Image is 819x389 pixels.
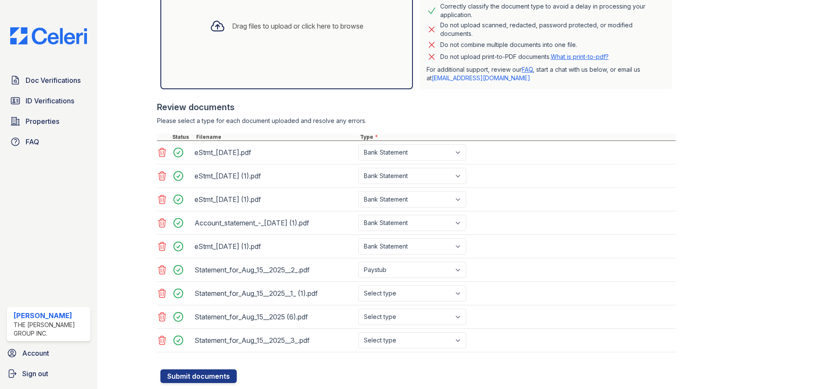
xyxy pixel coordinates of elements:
[7,113,90,130] a: Properties
[160,369,237,383] button: Submit documents
[3,27,94,44] img: CE_Logo_Blue-a8612792a0a2168367f1c8372b55b34899dd931a85d93a1a3d3e32e68fde9ad4.png
[195,263,355,277] div: Statement_for_Aug_15__2025__2_.pdf
[3,365,94,382] a: Sign out
[522,66,533,73] a: FAQ
[195,310,355,324] div: Statement_for_Aug_15__2025 (6).pdf
[7,92,90,109] a: ID Verifications
[427,65,665,82] p: For additional support, review our , start a chat with us below, or email us at
[22,369,48,379] span: Sign out
[195,240,355,253] div: eStmt_[DATE] (1).pdf
[7,72,90,89] a: Doc Verifications
[195,146,355,159] div: eStmt_[DATE].pdf
[432,74,530,82] a: [EMAIL_ADDRESS][DOMAIN_NAME]
[171,134,195,140] div: Status
[157,101,676,113] div: Review documents
[14,310,87,321] div: [PERSON_NAME]
[440,40,577,50] div: Do not combine multiple documents into one file.
[26,75,81,85] span: Doc Verifications
[195,169,355,183] div: eStmt_[DATE] (1).pdf
[157,117,676,125] div: Please select a type for each document uploaded and resolve any errors.
[195,216,355,230] div: Account_statement_-_[DATE] (1).pdf
[14,321,87,338] div: The [PERSON_NAME] Group Inc.
[26,116,59,126] span: Properties
[195,333,355,347] div: Statement_for_Aug_15__2025__3_.pdf
[195,193,355,206] div: eStmt_[DATE] (1).pdf
[26,137,39,147] span: FAQ
[195,134,358,140] div: Filename
[440,2,665,19] div: Correctly classify the document type to avoid a delay in processing your application.
[26,96,74,106] span: ID Verifications
[195,287,355,300] div: Statement_for_Aug_15__2025__1_ (1).pdf
[440,21,665,38] div: Do not upload scanned, redacted, password protected, or modified documents.
[232,21,363,31] div: Drag files to upload or click here to browse
[551,53,609,60] a: What is print-to-pdf?
[358,134,676,140] div: Type
[22,348,49,358] span: Account
[440,53,609,61] p: Do not upload print-to-PDF documents.
[7,133,90,150] a: FAQ
[3,345,94,362] a: Account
